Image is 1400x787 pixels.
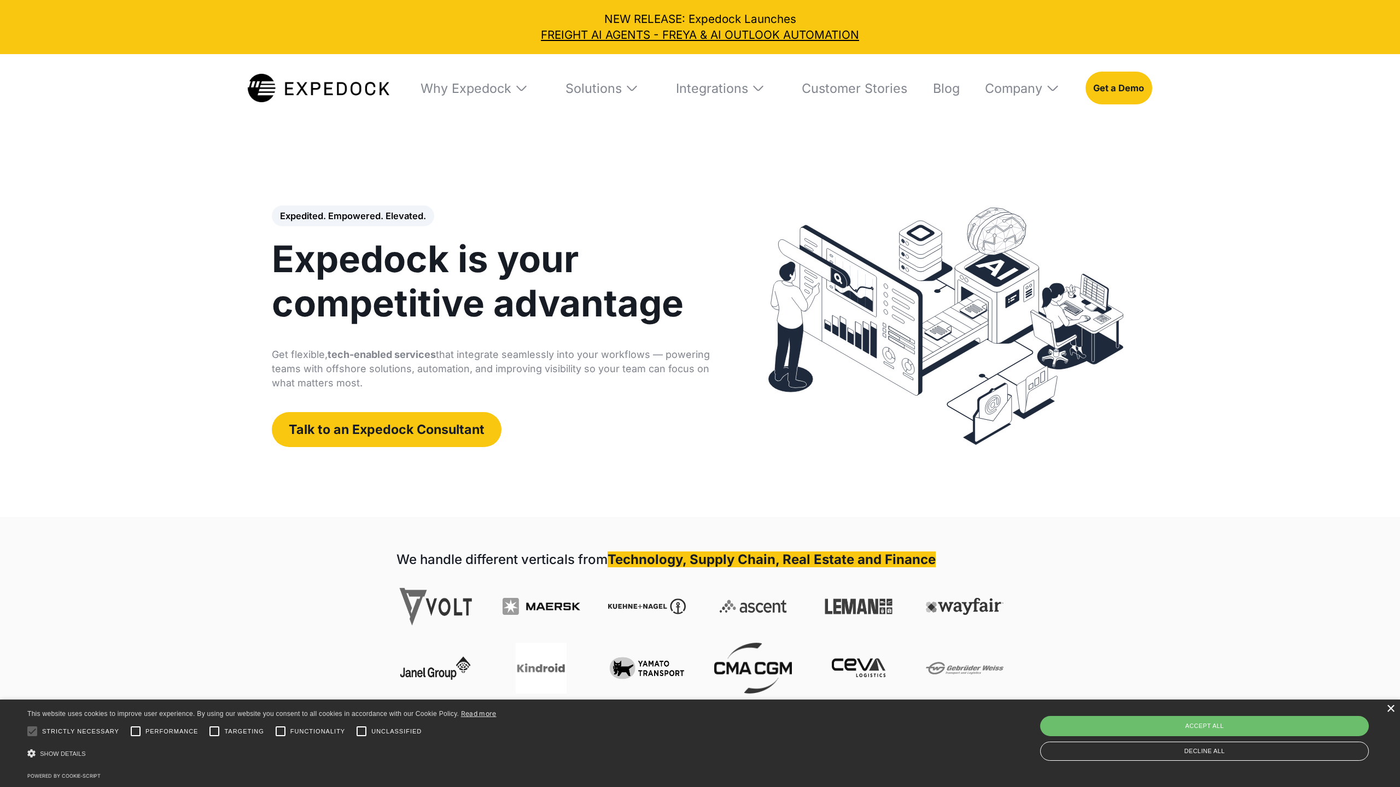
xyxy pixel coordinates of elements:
a: Powered by cookie-script [27,773,101,779]
a: Talk to an Expedock Consultant [272,412,501,448]
a: Read more [461,709,497,718]
div: Solutions [554,54,650,122]
div: Why Expedock [421,80,511,96]
div: Integrations [676,80,748,96]
a: FREIGHT AI AGENTS - FREYA & AI OUTLOOK AUTOMATION [11,27,1389,43]
span: Unclassified [371,727,422,736]
div: NEW RELEASE: Expedock Launches [11,11,1389,43]
p: Get flexible, that integrate seamlessly into your workflows — powering teams with offshore soluti... [272,348,711,390]
a: Customer Stories [791,54,908,122]
div: Decline all [1040,742,1369,761]
a: Get a Demo [1086,72,1152,104]
span: Show details [40,750,86,757]
a: Blog [921,54,960,122]
strong: Technology, Supply Chain, Real Estate and Finance [608,551,936,567]
div: Company [974,54,1071,122]
div: Solutions [565,80,622,96]
div: Company [985,80,1042,96]
span: Strictly necessary [42,727,119,736]
span: This website uses cookies to improve user experience. By using our website you consent to all coo... [27,710,459,718]
div: Show details [27,744,497,763]
div: Integrations [664,54,777,122]
h1: Expedock is your competitive advantage [272,237,711,325]
div: Close [1386,705,1395,713]
div: Why Expedock [409,54,540,122]
strong: tech-enabled services [328,349,436,360]
div: Accept all [1040,716,1369,736]
span: Targeting [224,727,264,736]
span: Performance [145,727,199,736]
strong: We handle different verticals from [396,551,608,567]
iframe: Chat Widget [1345,735,1400,787]
span: Functionality [290,727,345,736]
